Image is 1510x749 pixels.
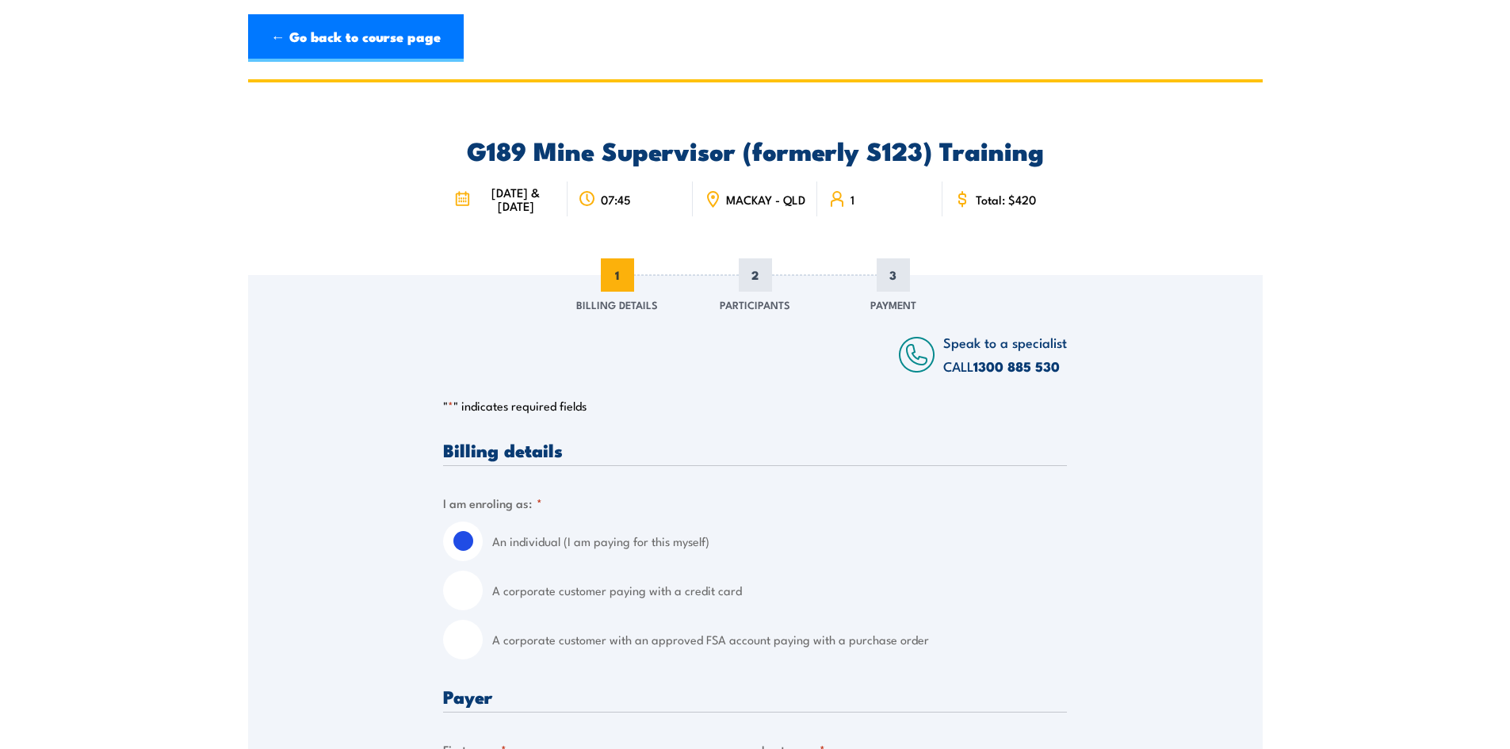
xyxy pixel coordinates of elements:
[248,14,464,62] a: ← Go back to course page
[443,687,1067,705] h3: Payer
[720,296,790,312] span: Participants
[976,193,1036,206] span: Total: $420
[492,620,1067,659] label: A corporate customer with an approved FSA account paying with a purchase order
[851,193,854,206] span: 1
[475,185,556,212] span: [DATE] & [DATE]
[726,193,805,206] span: MACKAY - QLD
[443,494,542,512] legend: I am enroling as:
[601,258,634,292] span: 1
[877,258,910,292] span: 3
[443,398,1067,414] p: " " indicates required fields
[492,571,1067,610] label: A corporate customer paying with a credit card
[943,332,1067,376] span: Speak to a specialist CALL
[601,193,631,206] span: 07:45
[576,296,658,312] span: Billing Details
[739,258,772,292] span: 2
[443,139,1067,161] h2: G189 Mine Supervisor (formerly S123) Training
[443,441,1067,459] h3: Billing details
[492,522,1067,561] label: An individual (I am paying for this myself)
[870,296,916,312] span: Payment
[973,356,1060,376] a: 1300 885 530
